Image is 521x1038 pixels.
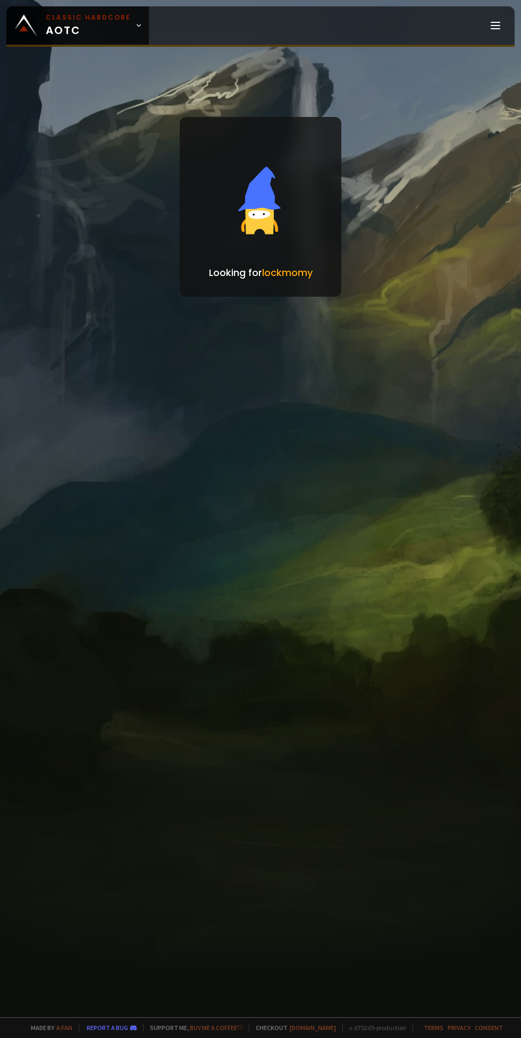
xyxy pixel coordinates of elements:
span: Support me, [143,1024,242,1032]
span: Checkout [249,1024,336,1032]
span: Made by [24,1024,72,1032]
a: Report a bug [87,1024,128,1032]
a: Buy me a coffee [190,1024,242,1032]
small: Classic Hardcore [46,13,131,22]
a: Consent [475,1024,503,1032]
a: Classic HardcoreAOTC [6,6,149,45]
a: [DOMAIN_NAME] [290,1024,336,1032]
a: a fan [56,1024,72,1032]
span: v. d752d5 - production [342,1024,406,1032]
span: AOTC [46,13,131,38]
a: Privacy [448,1024,470,1032]
p: Looking for [209,265,313,280]
a: Terms [424,1024,443,1032]
span: lockmomy [262,266,313,279]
